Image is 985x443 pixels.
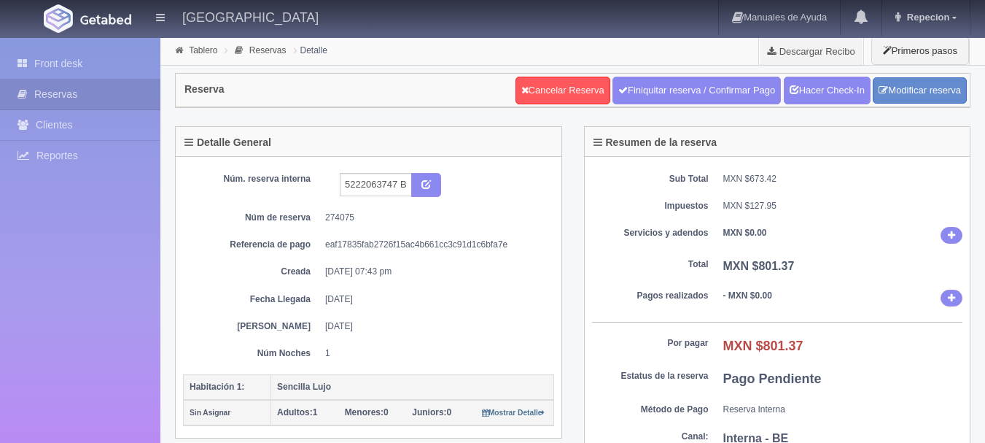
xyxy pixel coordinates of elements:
[277,407,313,417] strong: Adultos:
[194,293,311,306] dt: Fecha Llegada
[184,137,271,148] h4: Detalle General
[871,36,969,65] button: Primeros pasos
[290,43,331,57] li: Detalle
[182,7,319,26] h4: [GEOGRAPHIC_DATA]
[592,200,709,212] dt: Impuestos
[190,409,230,417] small: Sin Asignar
[412,407,446,417] strong: Juniors:
[592,370,709,382] dt: Estatus de la reserva
[723,200,963,212] dd: MXN $127.95
[723,339,803,353] b: MXN $801.37
[80,14,131,25] img: Getabed
[482,409,545,417] small: Mostrar Detalle
[723,371,822,386] b: Pago Pendiente
[592,290,709,302] dt: Pagos realizados
[345,407,384,417] strong: Menores:
[592,173,709,185] dt: Sub Total
[44,4,73,33] img: Getabed
[592,404,709,416] dt: Método de Pago
[612,77,781,104] a: Finiquitar reserva / Confirmar Pago
[249,45,287,55] a: Reservas
[903,12,950,23] span: Repecion
[592,337,709,350] dt: Por pagar
[412,407,451,417] span: 0
[593,137,717,148] h4: Resumen de la reserva
[325,239,543,251] dd: eaf17835fab2726f15ac4b661cc3c91d1c6bfa7e
[592,431,709,443] dt: Canal:
[194,347,311,360] dt: Núm Noches
[723,260,795,272] b: MXN $801.37
[184,84,225,95] h4: Reserva
[271,374,554,400] th: Sencilla Lujo
[515,77,610,104] a: Cancelar Reserva
[277,407,317,417] span: 1
[592,258,709,271] dt: Total
[873,77,967,104] a: Modificar reserva
[759,36,863,66] a: Descargar Recibo
[194,320,311,333] dt: [PERSON_NAME]
[325,320,543,333] dd: [DATE]
[189,45,217,55] a: Tablero
[194,266,311,278] dt: Creada
[325,347,543,360] dd: 1
[325,212,543,224] dd: 274075
[723,290,772,301] b: - MXN $0.00
[592,227,709,239] dt: Servicios y adendos
[194,173,311,185] dt: Núm. reserva interna
[345,407,389,417] span: 0
[723,228,767,238] b: MXN $0.00
[482,407,545,417] a: Mostrar Detalle
[723,173,963,185] dd: MXN $673.42
[723,404,963,416] dd: Reserva Interna
[194,212,311,224] dt: Núm de reserva
[784,77,871,104] a: Hacer Check-In
[194,239,311,251] dt: Referencia de pago
[325,266,543,278] dd: [DATE] 07:43 pm
[325,293,543,306] dd: [DATE]
[190,382,244,392] b: Habitación 1:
